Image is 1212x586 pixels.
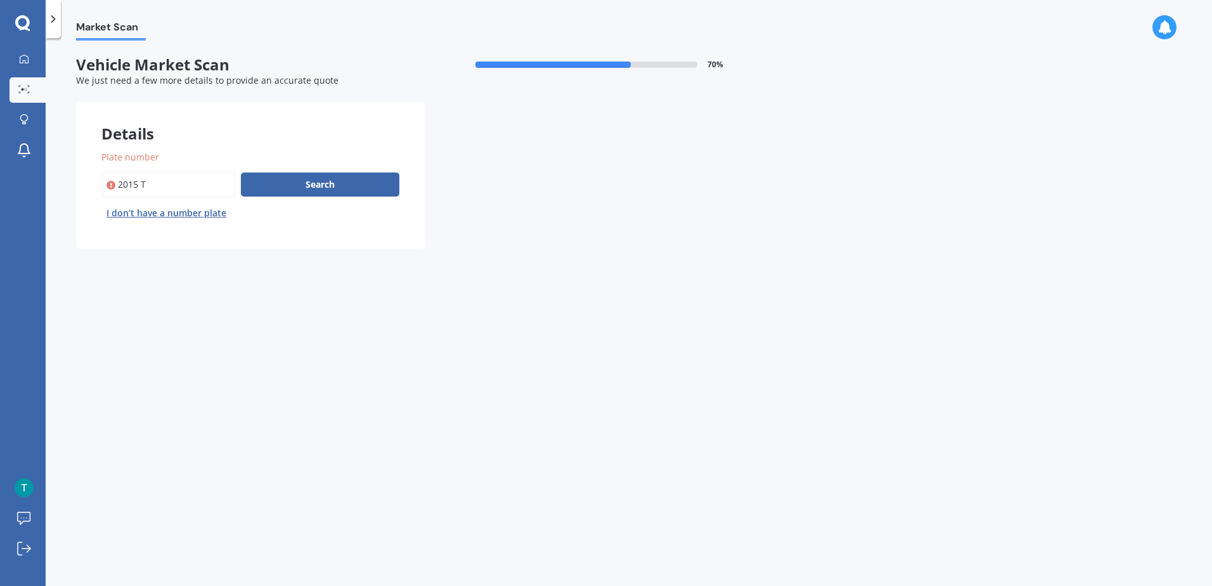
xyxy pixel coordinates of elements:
[76,74,338,86] span: We just need a few more details to provide an accurate quote
[101,151,159,163] span: Plate number
[76,102,425,140] div: Details
[241,173,399,197] button: Search
[76,21,146,38] span: Market Scan
[76,56,425,74] span: Vehicle Market Scan
[101,203,231,223] button: I don’t have a number plate
[15,478,34,497] img: ACg8ocIg4QvKgxnJIoJ_J5nFcP_u24B7JML1QTs9pFXZKvU4txAy3w=s96-c
[707,60,723,69] span: 70 %
[101,171,236,198] input: Enter plate number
